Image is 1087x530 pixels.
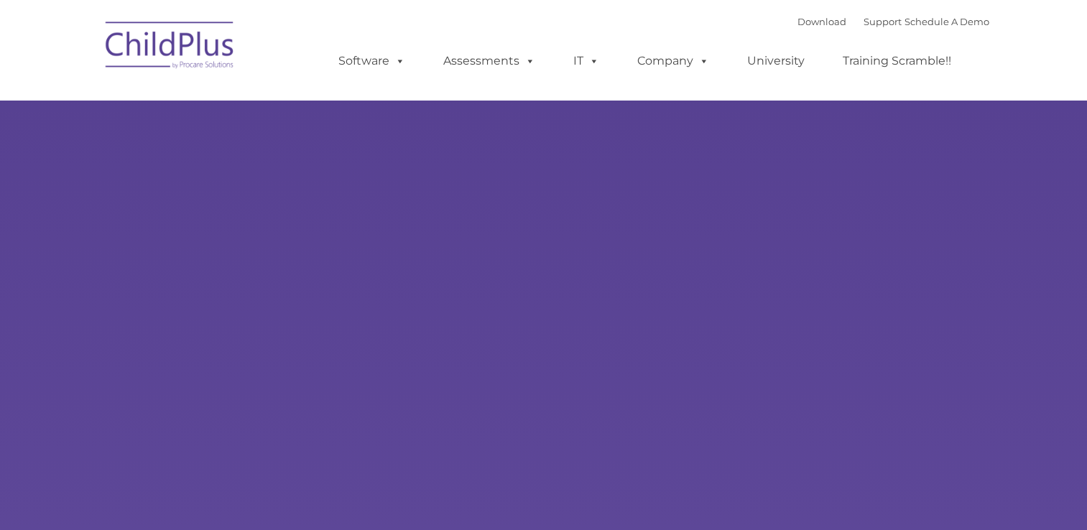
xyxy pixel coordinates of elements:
a: Support [864,16,902,27]
a: Schedule A Demo [905,16,989,27]
a: Software [324,47,420,75]
a: University [733,47,819,75]
a: Company [623,47,723,75]
a: Assessments [429,47,550,75]
font: | [797,16,989,27]
a: Training Scramble!! [828,47,966,75]
img: ChildPlus by Procare Solutions [98,11,242,83]
a: IT [559,47,614,75]
a: Download [797,16,846,27]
